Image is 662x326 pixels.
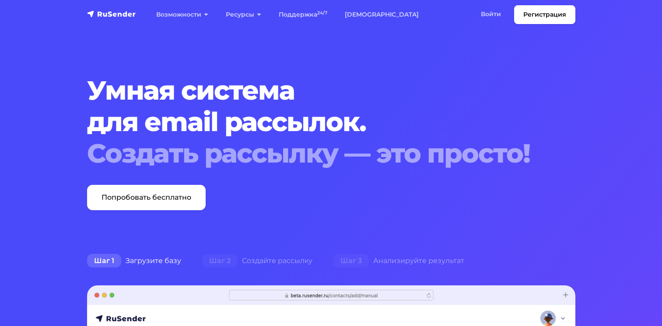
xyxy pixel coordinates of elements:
a: Войти [472,5,510,23]
span: Шаг 2 [202,254,238,268]
div: Создать рассылку — это просто! [87,138,534,169]
h1: Умная система для email рассылок. [87,75,534,169]
div: Создайте рассылку [192,252,323,270]
span: Шаг 3 [333,254,369,268]
div: Анализируйте результат [323,252,475,270]
a: Ресурсы [217,6,270,24]
a: Регистрация [514,5,575,24]
a: [DEMOGRAPHIC_DATA] [336,6,427,24]
a: Поддержка24/7 [270,6,336,24]
img: RuSender [87,10,136,18]
a: Попробовать бесплатно [87,185,206,210]
span: Шаг 1 [87,254,121,268]
a: Возможности [147,6,217,24]
sup: 24/7 [317,10,327,16]
div: Загрузите базу [77,252,192,270]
